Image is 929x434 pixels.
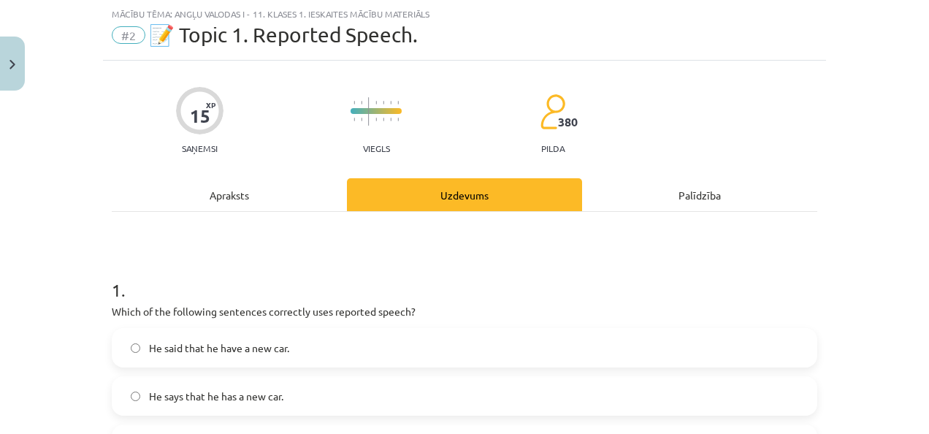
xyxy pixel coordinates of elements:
img: icon-short-line-57e1e144782c952c97e751825c79c345078a6d821885a25fce030b3d8c18986b.svg [390,118,391,121]
img: icon-short-line-57e1e144782c952c97e751825c79c345078a6d821885a25fce030b3d8c18986b.svg [361,118,362,121]
span: XP [206,101,215,109]
img: icon-short-line-57e1e144782c952c97e751825c79c345078a6d821885a25fce030b3d8c18986b.svg [383,101,384,104]
p: pilda [541,143,565,153]
img: icon-short-line-57e1e144782c952c97e751825c79c345078a6d821885a25fce030b3d8c18986b.svg [375,101,377,104]
p: Which of the following sentences correctly uses reported speech? [112,304,817,319]
img: icon-short-line-57e1e144782c952c97e751825c79c345078a6d821885a25fce030b3d8c18986b.svg [397,118,399,121]
span: 380 [558,115,578,129]
div: Apraksts [112,178,347,211]
input: He said that he have a new car. [131,343,140,353]
div: Uzdevums [347,178,582,211]
span: He said that he have a new car. [149,340,289,356]
span: 📝 Topic 1. Reported Speech. [149,23,418,47]
p: Viegls [363,143,390,153]
input: He says that he has a new car. [131,392,140,401]
span: He says that he has a new car. [149,389,283,404]
img: students-c634bb4e5e11cddfef0936a35e636f08e4e9abd3cc4e673bd6f9a4125e45ecb1.svg [540,94,565,130]
img: icon-short-line-57e1e144782c952c97e751825c79c345078a6d821885a25fce030b3d8c18986b.svg [353,118,355,121]
img: icon-short-line-57e1e144782c952c97e751825c79c345078a6d821885a25fce030b3d8c18986b.svg [375,118,377,121]
img: icon-short-line-57e1e144782c952c97e751825c79c345078a6d821885a25fce030b3d8c18986b.svg [361,101,362,104]
img: icon-long-line-d9ea69661e0d244f92f715978eff75569469978d946b2353a9bb055b3ed8787d.svg [368,97,370,126]
span: #2 [112,26,145,44]
img: icon-close-lesson-0947bae3869378f0d4975bcd49f059093ad1ed9edebbc8119c70593378902aed.svg [9,60,15,69]
img: icon-short-line-57e1e144782c952c97e751825c79c345078a6d821885a25fce030b3d8c18986b.svg [390,101,391,104]
p: Saņemsi [176,143,223,153]
h1: 1 . [112,254,817,300]
img: icon-short-line-57e1e144782c952c97e751825c79c345078a6d821885a25fce030b3d8c18986b.svg [353,101,355,104]
img: icon-short-line-57e1e144782c952c97e751825c79c345078a6d821885a25fce030b3d8c18986b.svg [397,101,399,104]
img: icon-short-line-57e1e144782c952c97e751825c79c345078a6d821885a25fce030b3d8c18986b.svg [383,118,384,121]
div: 15 [190,106,210,126]
div: Palīdzība [582,178,817,211]
div: Mācību tēma: Angļu valodas i - 11. klases 1. ieskaites mācību materiāls [112,9,817,19]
